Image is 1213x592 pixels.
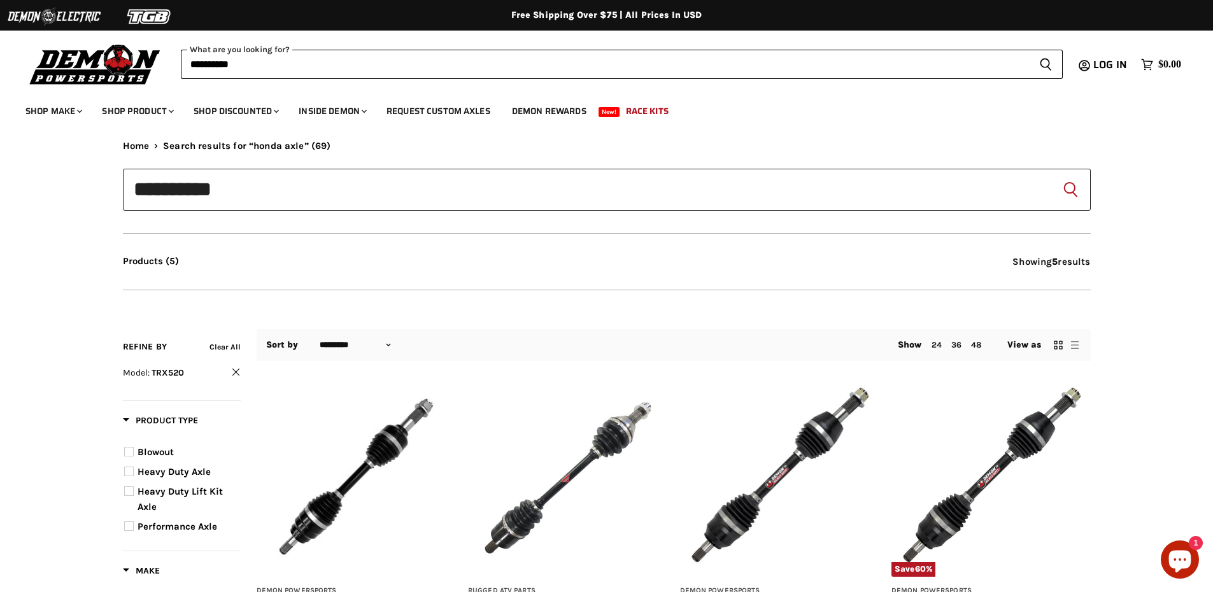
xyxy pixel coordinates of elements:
[915,564,926,574] span: 60
[163,141,330,152] span: Search results for “honda axle” (69)
[123,141,150,152] a: Home
[1012,256,1090,267] span: Showing results
[289,98,374,124] a: Inside Demon
[932,340,942,349] a: 24
[6,4,102,29] img: Demon Electric Logo 2
[502,98,596,124] a: Demon Rewards
[102,4,197,29] img: TGB Logo 2
[377,98,500,124] a: Request Custom Axles
[123,415,198,426] span: Product Type
[951,340,961,349] a: 36
[123,565,160,576] span: Make
[123,414,198,430] button: Filter by Product Type
[266,340,299,350] label: Sort by
[181,50,1029,79] input: When autocomplete results are available use up and down arrows to review and enter to select
[123,169,1091,211] input: When autocomplete results are available use up and down arrows to review and enter to select
[1007,340,1042,350] span: View as
[138,466,211,477] span: Heavy Duty Axle
[1088,59,1135,71] a: Log in
[123,341,167,352] span: Refine By
[16,98,90,124] a: Shop Make
[257,377,456,577] img: Honda TRX520 Demon Heavy Duty Axle
[1157,540,1203,582] inbox-online-store-chat: Shopify online store chat
[123,169,1091,211] form: Product
[25,41,165,87] img: Demon Powersports
[123,256,179,267] button: Products (5)
[468,377,667,577] img: Honda TRX520 Rugged Performance Axle
[898,339,922,350] span: Show
[123,565,160,581] button: Filter by Make
[1060,180,1081,200] button: Search
[138,486,223,512] span: Heavy Duty Lift Kit Axle
[891,562,935,576] span: Save %
[971,340,981,349] a: 48
[123,141,1091,152] nav: Breadcrumbs
[1052,339,1065,351] button: grid view
[680,377,879,577] img: Honda TRX520 Demon Heavy Duty Lift Kit Axle
[1093,57,1127,73] span: Log in
[1135,55,1188,74] a: $0.00
[138,521,217,532] span: Performance Axle
[123,367,150,378] span: Model:
[97,10,1116,21] div: Free Shipping Over $75 | All Prices In USD
[209,340,241,354] button: Clear all filters
[1158,59,1181,71] span: $0.00
[1068,339,1081,351] button: list view
[152,367,184,378] span: TRX520
[181,50,1063,79] form: Product
[616,98,678,124] a: Race Kits
[1029,50,1063,79] button: Search
[92,98,181,124] a: Shop Product
[891,377,1091,577] a: 2014-2025 Honda Demon Heavy Duty Lift Kit Axle Front Left PAXL-4050HD-5ETSave60%
[1052,256,1058,267] strong: 5
[184,98,287,124] a: Shop Discounted
[138,446,174,458] span: Blowout
[16,93,1178,124] ul: Main menu
[123,366,241,383] button: Clear filter by Model TRX520
[599,107,620,117] span: New!
[891,377,1091,577] img: 2014-2025 Honda Demon Heavy Duty Lift Kit Axle Front Left PAXL-4050HD-5ET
